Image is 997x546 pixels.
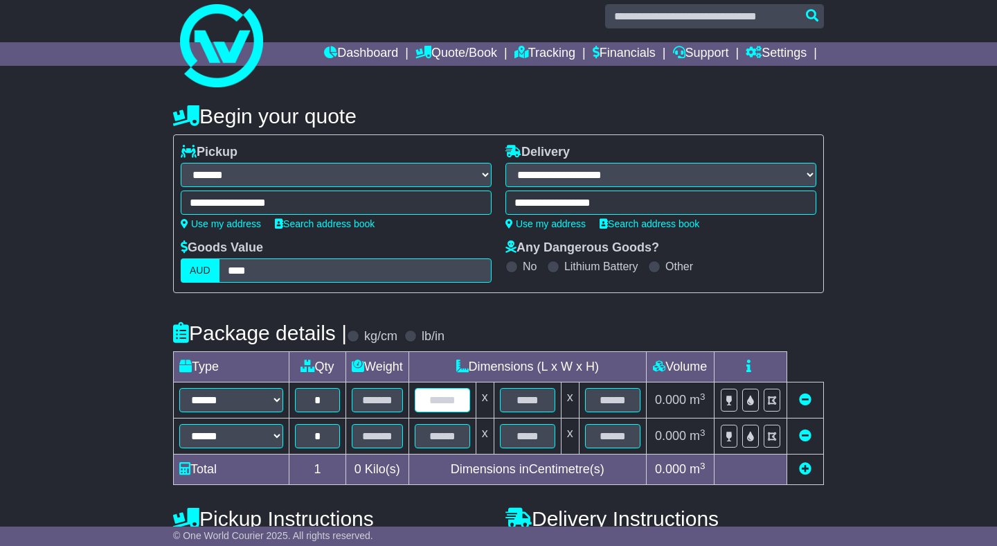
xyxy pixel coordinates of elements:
[289,352,346,382] td: Qty
[275,218,375,229] a: Search address book
[593,42,656,66] a: Financials
[173,507,492,530] h4: Pickup Instructions
[690,393,706,407] span: m
[523,260,537,273] label: No
[173,322,347,344] h4: Package details |
[174,455,289,485] td: Total
[505,145,570,160] label: Delivery
[700,461,706,471] sup: 3
[505,507,824,530] h4: Delivery Instructions
[505,218,586,229] a: Use my address
[746,42,807,66] a: Settings
[799,393,811,407] a: Remove this item
[561,382,579,419] td: x
[181,258,219,283] label: AUD
[700,391,706,402] sup: 3
[799,462,811,476] a: Add new item
[324,42,398,66] a: Dashboard
[476,382,494,419] td: x
[173,530,373,541] span: © One World Courier 2025. All rights reserved.
[690,462,706,476] span: m
[174,352,289,382] td: Type
[655,429,686,443] span: 0.000
[646,352,714,382] td: Volume
[505,240,659,256] label: Any Dangerous Goods?
[514,42,575,66] a: Tracking
[564,260,638,273] label: Lithium Battery
[354,462,361,476] span: 0
[364,329,397,344] label: kg/cm
[346,455,409,485] td: Kilo(s)
[665,260,693,273] label: Other
[422,329,444,344] label: lb/in
[673,42,729,66] a: Support
[655,462,686,476] span: 0.000
[181,218,261,229] a: Use my address
[700,428,706,438] sup: 3
[561,419,579,455] td: x
[799,429,811,443] a: Remove this item
[346,352,409,382] td: Weight
[181,240,263,256] label: Goods Value
[408,352,646,382] td: Dimensions (L x W x H)
[289,455,346,485] td: 1
[173,105,824,127] h4: Begin your quote
[408,455,646,485] td: Dimensions in Centimetre(s)
[476,419,494,455] td: x
[690,429,706,443] span: m
[655,393,686,407] span: 0.000
[415,42,497,66] a: Quote/Book
[600,218,699,229] a: Search address book
[181,145,237,160] label: Pickup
